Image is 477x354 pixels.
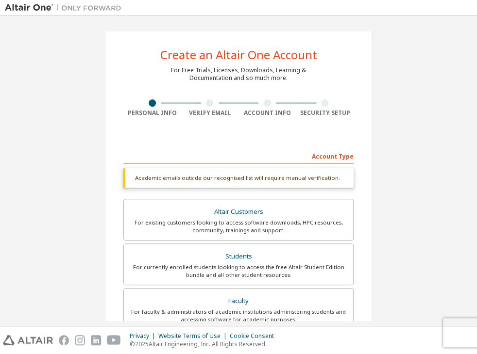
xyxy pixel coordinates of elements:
div: For Free Trials, Licenses, Downloads, Learning & Documentation and so much more. [171,66,306,82]
div: For existing customers looking to access software downloads, HPC resources, community, trainings ... [130,219,347,234]
div: Personal Info [123,109,181,117]
div: Verify Email [181,109,239,117]
img: facebook.svg [59,335,69,345]
div: Academic emails outside our recognised list will require manual verification. [123,168,354,188]
img: linkedin.svg [91,335,101,345]
img: instagram.svg [75,335,85,345]
div: Faculty [130,294,347,308]
div: Create an Altair One Account [160,49,317,61]
div: For faculty & administrators of academic institutions administering students and accessing softwa... [130,308,347,323]
div: Students [130,250,347,263]
p: © 2025 Altair Engineering, Inc. All Rights Reserved. [130,340,280,348]
div: For currently enrolled students looking to access the free Altair Student Edition bundle and all ... [130,263,347,279]
div: Security Setup [296,109,354,117]
div: Cookie Consent [230,332,280,340]
div: Privacy [130,332,158,340]
div: Website Terms of Use [158,332,230,340]
div: Account Type [123,148,354,163]
img: altair_logo.svg [3,335,53,345]
div: Account Info [238,109,296,117]
img: Altair One [5,3,126,13]
img: youtube.svg [107,335,121,345]
div: Altair Customers [130,205,347,219]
